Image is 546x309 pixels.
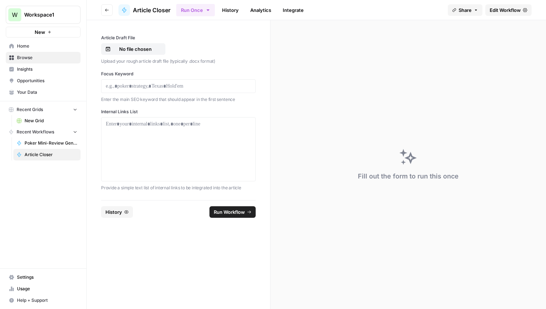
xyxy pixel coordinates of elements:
[25,140,77,146] span: Poker Mini-Review Generator
[459,6,472,14] span: Share
[101,96,256,103] p: Enter the main SEO keyword that should appear in the first sentence
[6,283,81,295] a: Usage
[490,6,521,14] span: Edit Workflow
[6,87,81,98] a: Your Data
[101,58,256,65] p: Upload your rough article draft file (typically .docx format)
[25,151,77,158] span: Article Closer
[17,297,77,304] span: Help + Support
[101,43,165,55] button: No file chosen
[101,35,256,41] label: Article Draft File
[17,89,77,96] span: Your Data
[358,171,459,181] div: Fill out the form to run this once
[101,184,256,191] p: Provide a simple text list of internal links to be integrated into the article
[35,28,45,36] span: New
[6,27,81,37] button: New
[101,206,133,218] button: History
[485,4,532,16] a: Edit Workflow
[17,129,54,135] span: Recent Workflows
[13,137,81,149] a: Poker Mini-Review Generator
[218,4,243,16] a: History
[6,272,81,283] a: Settings
[278,4,308,16] a: Integrate
[6,6,81,24] button: Workspace: Workspace1
[6,63,81,75] a: Insights
[176,4,215,16] button: Run Once
[17,78,77,84] span: Opportunities
[17,106,43,113] span: Recent Grids
[112,45,159,53] p: No file chosen
[17,43,77,49] span: Home
[17,274,77,281] span: Settings
[13,115,81,127] a: New Grid
[101,71,256,77] label: Focus Keyword
[6,104,81,115] button: Recent Grids
[17,286,77,292] span: Usage
[17,54,77,61] span: Browse
[6,295,81,306] button: Help + Support
[6,127,81,137] button: Recent Workflows
[24,11,68,18] span: Workspace1
[118,4,170,16] a: Article Closer
[12,10,18,19] span: W
[105,208,122,216] span: History
[6,75,81,87] a: Opportunities
[6,52,81,63] a: Browse
[17,66,77,72] span: Insights
[13,149,81,160] a: Article Closer
[209,206,256,218] button: Run Workflow
[133,6,170,14] span: Article Closer
[101,109,256,115] label: Internal Links List
[448,4,482,16] button: Share
[246,4,276,16] a: Analytics
[214,208,245,216] span: Run Workflow
[6,40,81,52] a: Home
[25,118,77,124] span: New Grid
